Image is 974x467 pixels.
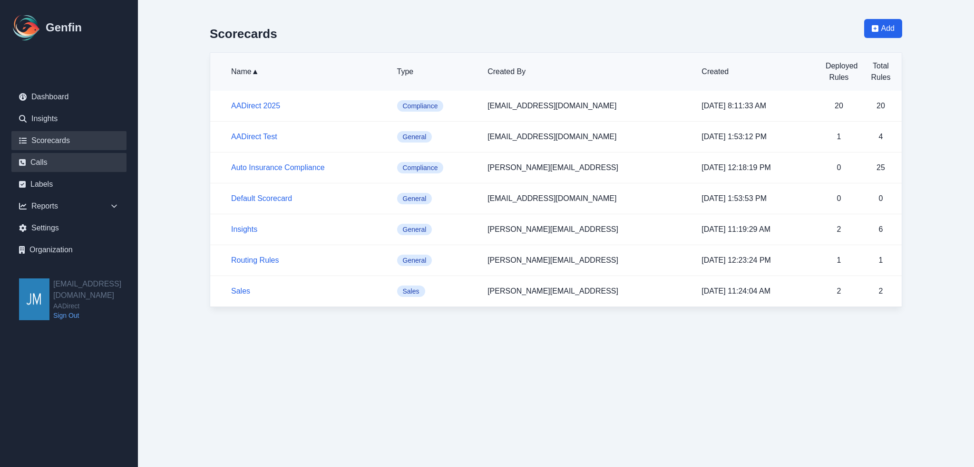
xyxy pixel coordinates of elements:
span: Compliance [397,162,444,173]
a: Default Scorecard [231,194,292,202]
p: 6 [867,224,894,235]
p: 0 [826,162,852,173]
p: 1 [826,255,852,266]
th: Type [390,53,480,91]
a: Dashboard [11,87,127,106]
p: [PERSON_NAME][EMAIL_ADDRESS] [487,162,686,173]
a: Labels [11,175,127,194]
img: Logo [11,12,42,43]
span: General [397,193,432,204]
p: 2 [826,286,852,297]
p: 20 [867,100,894,112]
p: [DATE] 11:19:29 AM [701,224,810,235]
a: AADirect Test [231,133,277,141]
a: Scorecards [11,131,127,150]
p: 2 [826,224,852,235]
a: Insights [11,109,127,128]
th: Created By [480,53,694,91]
a: AADirect 2025 [231,102,280,110]
p: [EMAIL_ADDRESS][DOMAIN_NAME] [487,131,686,143]
a: Organization [11,240,127,259]
p: [EMAIL_ADDRESS][DOMAIN_NAME] [487,100,686,112]
th: Deployed Rules [818,53,860,91]
a: Sign Out [53,311,138,320]
span: General [397,255,432,266]
div: Reports [11,197,127,216]
p: [PERSON_NAME][EMAIL_ADDRESS] [487,286,686,297]
th: Name ▲ [210,53,390,91]
p: 0 [867,193,894,204]
p: 25 [867,162,894,173]
span: General [397,224,432,235]
p: [DATE] 1:53:53 PM [701,193,810,204]
p: 20 [826,100,852,112]
p: [DATE] 12:23:24 PM [701,255,810,266]
a: Routing Rules [231,256,279,264]
p: [PERSON_NAME][EMAIL_ADDRESS] [487,224,686,235]
span: Add [881,23,895,34]
a: Add [864,19,902,52]
p: 1 [826,131,852,143]
p: 2 [867,286,894,297]
span: Sales [397,286,425,297]
p: [DATE] 1:53:12 PM [701,131,810,143]
a: Auto Insurance Compliance [231,163,325,172]
span: General [397,131,432,143]
p: [DATE] 8:11:33 AM [701,100,810,112]
h2: Scorecards [210,27,277,41]
a: Calls [11,153,127,172]
h1: Genfin [46,20,82,35]
p: [DATE] 11:24:04 AM [701,286,810,297]
p: [PERSON_NAME][EMAIL_ADDRESS] [487,255,686,266]
span: AADirect [53,301,138,311]
span: Compliance [397,100,444,112]
a: Settings [11,219,127,238]
a: Sales [231,287,250,295]
p: [EMAIL_ADDRESS][DOMAIN_NAME] [487,193,686,204]
p: 4 [867,131,894,143]
img: jmendoza@aadirect.com [19,278,49,320]
p: 1 [867,255,894,266]
th: Created [694,53,818,91]
p: 0 [826,193,852,204]
h2: [EMAIL_ADDRESS][DOMAIN_NAME] [53,278,138,301]
a: Insights [231,225,257,233]
th: Total Rules [860,53,902,91]
p: [DATE] 12:18:19 PM [701,162,810,173]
